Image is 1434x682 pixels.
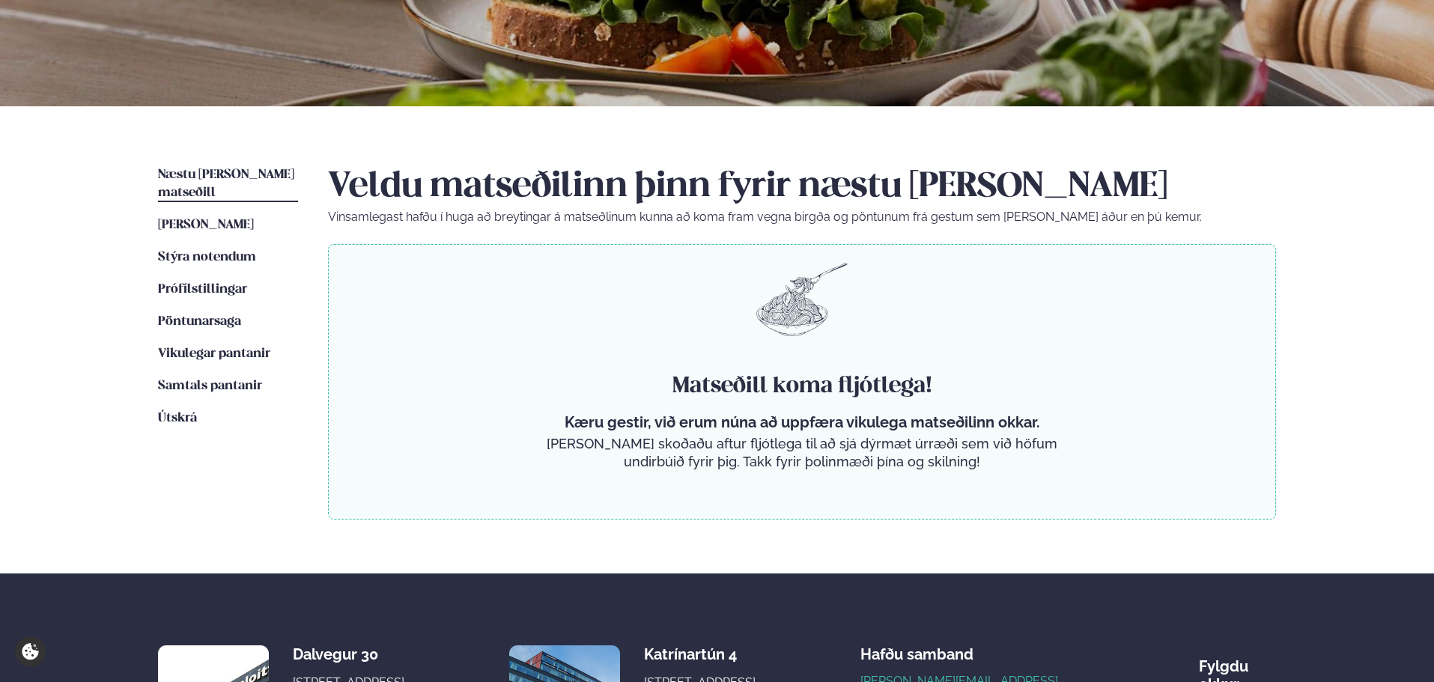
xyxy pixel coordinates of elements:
span: Vikulegar pantanir [158,347,270,360]
img: pasta [756,263,848,336]
span: Pöntunarsaga [158,315,241,328]
p: [PERSON_NAME] skoðaðu aftur fljótlega til að sjá dýrmæt úrræði sem við höfum undirbúið fyrir þig.... [541,435,1063,471]
h4: Matseðill koma fljótlega! [541,371,1063,401]
a: Pöntunarsaga [158,313,241,331]
a: Útskrá [158,409,197,427]
p: Vinsamlegast hafðu í huga að breytingar á matseðlinum kunna að koma fram vegna birgða og pöntunum... [328,208,1276,226]
span: Hafðu samband [860,633,973,663]
span: Prófílstillingar [158,283,247,296]
a: [PERSON_NAME] [158,216,254,234]
a: Samtals pantanir [158,377,262,395]
span: Næstu [PERSON_NAME] matseðill [158,168,294,199]
span: Útskrá [158,412,197,424]
div: Katrínartún 4 [644,645,763,663]
p: Kæru gestir, við erum núna að uppfæra vikulega matseðilinn okkar. [541,413,1063,431]
span: Stýra notendum [158,251,256,264]
span: [PERSON_NAME] [158,219,254,231]
h2: Veldu matseðilinn þinn fyrir næstu [PERSON_NAME] [328,166,1276,208]
a: Stýra notendum [158,249,256,267]
a: Næstu [PERSON_NAME] matseðill [158,166,298,202]
div: Dalvegur 30 [293,645,412,663]
span: Samtals pantanir [158,380,262,392]
a: Prófílstillingar [158,281,247,299]
a: Vikulegar pantanir [158,345,270,363]
a: Cookie settings [15,636,46,667]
